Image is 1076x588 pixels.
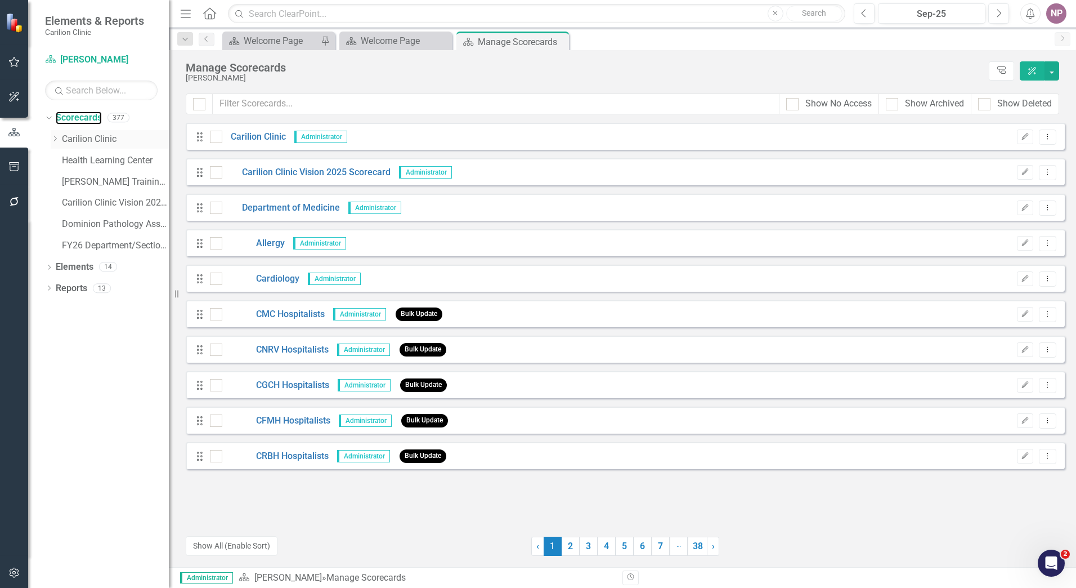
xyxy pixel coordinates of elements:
span: ‹ [536,541,539,551]
iframe: Intercom live chat [1038,550,1065,577]
button: Show All (Enable Sort) [186,536,277,556]
span: Bulk Update [401,414,448,427]
span: Administrator [348,202,401,214]
div: Show No Access [805,97,872,110]
a: Welcome Page [225,34,318,48]
span: › [712,541,715,551]
span: Administrator [180,572,233,583]
a: Cardiology [222,273,299,286]
a: Carilion Clinic [62,133,169,146]
span: Administrator [338,379,391,391]
span: Bulk Update [400,343,446,356]
span: Bulk Update [396,308,442,320]
small: Carilion Clinic [45,28,144,37]
span: Elements & Reports [45,14,144,28]
span: Search [802,8,826,17]
a: Scorecards [56,112,102,124]
span: Administrator [399,166,452,179]
input: Search Below... [45,81,158,100]
span: 1 [544,537,562,556]
a: [PERSON_NAME] [254,572,322,583]
span: Bulk Update [400,378,447,391]
a: Department of Medicine [222,202,340,215]
a: FY26 Department/Section Example Scorecard [62,239,169,252]
a: 2 [562,537,580,556]
div: Sep-25 [882,7,981,21]
div: Manage Scorecards [186,61,983,74]
span: Administrator [308,273,361,285]
a: [PERSON_NAME] Training Scorecard 8/23 [62,176,169,189]
a: [PERSON_NAME] [45,54,158,66]
input: Search ClearPoint... [228,4,845,24]
span: Bulk Update [400,449,446,462]
a: Welcome Page [342,34,449,48]
a: 4 [598,537,616,556]
span: 2 [1061,550,1070,559]
span: Administrator [294,131,347,143]
a: 3 [580,537,598,556]
a: Reports [56,282,87,295]
button: Search [786,6,842,21]
a: Carilion Clinic Vision 2025 (Full Version) [62,197,169,210]
input: Filter Scorecards... [212,93,779,114]
a: 5 [616,537,634,556]
div: Welcome Page [361,34,449,48]
div: 13 [93,283,111,293]
a: Allergy [222,237,285,250]
span: Administrator [339,415,392,427]
a: Elements [56,261,93,274]
div: 14 [99,262,117,272]
a: CRBH Hospitalists [222,450,329,463]
button: Sep-25 [878,3,985,24]
div: [PERSON_NAME] [186,74,983,82]
div: Show Deleted [997,97,1052,110]
a: CFMH Hospitalists [222,415,330,427]
div: 377 [107,113,129,123]
a: CGCH Hospitalists [222,379,329,392]
div: Show Archived [905,97,964,110]
a: 6 [634,537,652,556]
div: » Manage Scorecards [239,572,614,585]
div: Welcome Page [244,34,318,48]
a: Carilion Clinic [222,131,286,144]
img: ClearPoint Strategy [6,13,25,33]
span: Administrator [337,344,390,356]
span: Administrator [337,450,390,462]
a: Dominion Pathology Associates [62,218,169,231]
a: 7 [652,537,670,556]
a: Health Learning Center [62,154,169,167]
span: Administrator [333,308,386,320]
a: CNRV Hospitalists [222,344,329,357]
span: Administrator [293,237,346,250]
div: Manage Scorecards [478,35,566,49]
a: 38 [688,537,707,556]
button: NP [1046,3,1066,24]
a: CMC Hospitalists [222,308,325,321]
a: Carilion Clinic Vision 2025 Scorecard [222,166,391,179]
